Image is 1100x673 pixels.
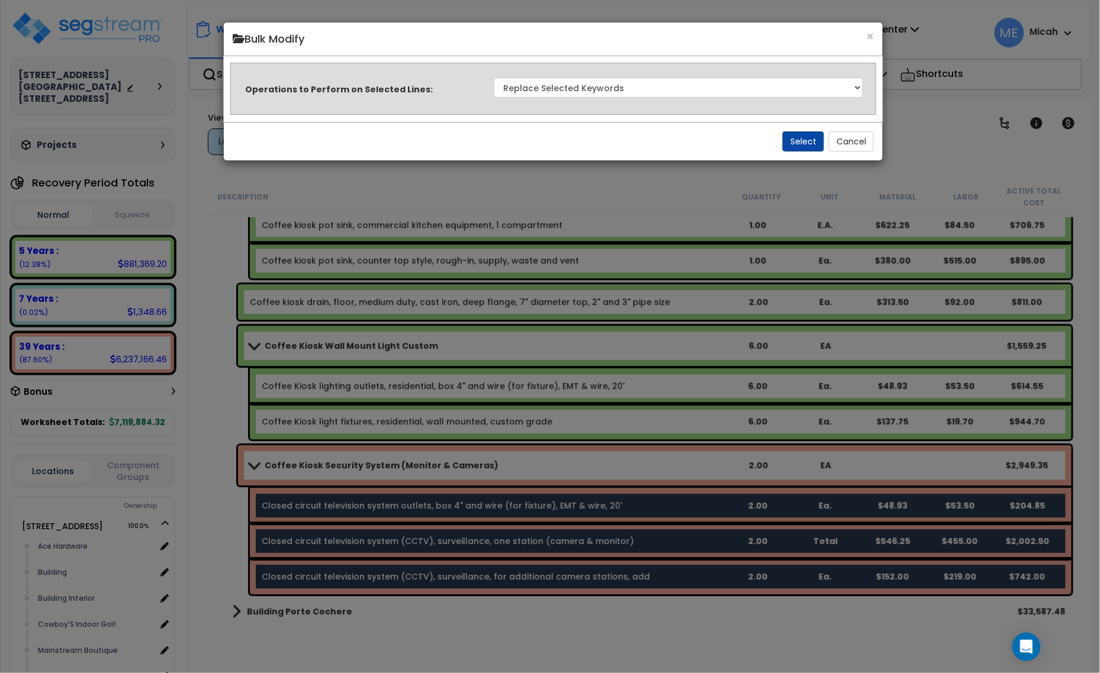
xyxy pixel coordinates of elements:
[1012,633,1041,661] div: Open Intercom Messenger
[245,83,433,95] label: Operations to Perform on Selected Lines:
[783,131,824,152] button: Select
[829,131,874,152] button: Cancel
[866,30,874,43] button: ×
[233,31,874,47] h4: Bulk Modify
